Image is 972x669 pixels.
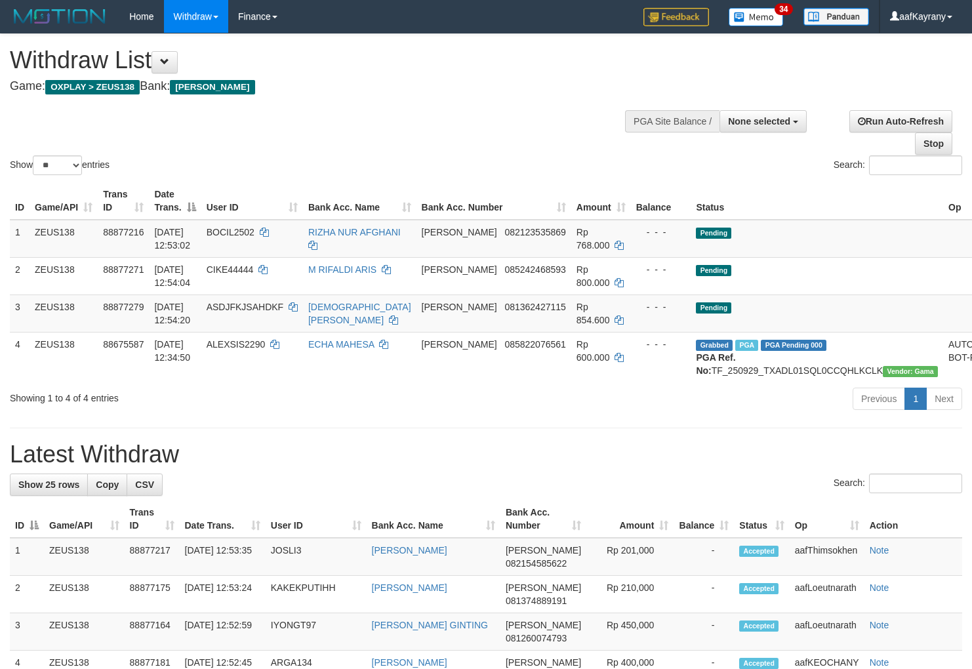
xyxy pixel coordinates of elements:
[728,116,790,127] span: None selected
[10,294,30,332] td: 3
[834,155,962,175] label: Search:
[422,227,497,237] span: [PERSON_NAME]
[761,340,826,351] span: PGA Pending
[10,182,30,220] th: ID
[30,220,98,258] td: ZEUS138
[10,257,30,294] td: 2
[10,7,110,26] img: MOTION_logo.png
[869,155,962,175] input: Search:
[10,80,635,93] h4: Game: Bank:
[372,657,447,668] a: [PERSON_NAME]
[506,558,567,569] span: Copy 082154585622 to clipboard
[10,386,395,405] div: Showing 1 to 4 of 4 entries
[103,227,144,237] span: 88877216
[636,300,686,314] div: - - -
[207,227,254,237] span: BOCIL2502
[87,474,127,496] a: Copy
[803,8,869,26] img: panduan.png
[790,613,864,651] td: aafLoeutnarath
[10,155,110,175] label: Show entries
[577,339,610,363] span: Rp 600.000
[180,500,266,538] th: Date Trans.: activate to sort column ascending
[367,500,500,538] th: Bank Acc. Name: activate to sort column ascending
[625,110,719,132] div: PGA Site Balance /
[266,576,367,613] td: KAKEKPUTIHH
[207,264,254,275] span: CIKE44444
[44,576,125,613] td: ZEUS138
[506,657,581,668] span: [PERSON_NAME]
[422,264,497,275] span: [PERSON_NAME]
[103,302,144,312] span: 88877279
[127,474,163,496] a: CSV
[10,538,44,576] td: 1
[45,80,140,94] span: OXPLAY > ZEUS138
[422,339,497,350] span: [PERSON_NAME]
[266,500,367,538] th: User ID: activate to sort column ascending
[180,613,266,651] td: [DATE] 12:52:59
[739,658,779,669] span: Accepted
[30,182,98,220] th: Game/API: activate to sort column ascending
[416,182,571,220] th: Bank Acc. Number: activate to sort column ascending
[180,538,266,576] td: [DATE] 12:53:35
[308,302,411,325] a: [DEMOGRAPHIC_DATA][PERSON_NAME]
[586,538,674,576] td: Rp 201,000
[103,264,144,275] span: 88877271
[849,110,952,132] a: Run Auto-Refresh
[44,538,125,576] td: ZEUS138
[500,500,586,538] th: Bank Acc. Number: activate to sort column ascending
[504,227,565,237] span: Copy 082123535869 to clipboard
[308,264,376,275] a: M RIFALDI ARIS
[154,339,190,363] span: [DATE] 12:34:50
[834,474,962,493] label: Search:
[636,263,686,276] div: - - -
[586,500,674,538] th: Amount: activate to sort column ascending
[870,582,889,593] a: Note
[739,583,779,594] span: Accepted
[103,339,144,350] span: 88675587
[170,80,254,94] span: [PERSON_NAME]
[636,226,686,239] div: - - -
[790,576,864,613] td: aafLoeutnarath
[422,302,497,312] span: [PERSON_NAME]
[643,8,709,26] img: Feedback.jpg
[696,228,731,239] span: Pending
[506,582,581,593] span: [PERSON_NAME]
[691,182,943,220] th: Status
[180,576,266,613] td: [DATE] 12:53:24
[696,302,731,314] span: Pending
[18,479,79,490] span: Show 25 rows
[10,332,30,382] td: 4
[915,132,952,155] a: Stop
[372,582,447,593] a: [PERSON_NAME]
[577,264,610,288] span: Rp 800.000
[926,388,962,410] a: Next
[207,302,283,312] span: ASDJFKJSAHDKF
[674,538,734,576] td: -
[904,388,927,410] a: 1
[853,388,905,410] a: Previous
[10,613,44,651] td: 3
[30,257,98,294] td: ZEUS138
[154,227,190,251] span: [DATE] 12:53:02
[10,474,88,496] a: Show 25 rows
[883,366,938,377] span: Vendor URL: https://trx31.1velocity.biz
[266,538,367,576] td: JOSLI3
[506,545,581,556] span: [PERSON_NAME]
[10,47,635,73] h1: Withdraw List
[739,546,779,557] span: Accepted
[207,339,266,350] span: ALEXSIS2290
[504,264,565,275] span: Copy 085242468593 to clipboard
[864,500,962,538] th: Action
[149,182,201,220] th: Date Trans.: activate to sort column descending
[372,545,447,556] a: [PERSON_NAME]
[696,352,735,376] b: PGA Ref. No:
[96,479,119,490] span: Copy
[870,657,889,668] a: Note
[30,332,98,382] td: ZEUS138
[30,294,98,332] td: ZEUS138
[10,441,962,468] h1: Latest Withdraw
[586,613,674,651] td: Rp 450,000
[201,182,303,220] th: User ID: activate to sort column ascending
[577,302,610,325] span: Rp 854.600
[631,182,691,220] th: Balance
